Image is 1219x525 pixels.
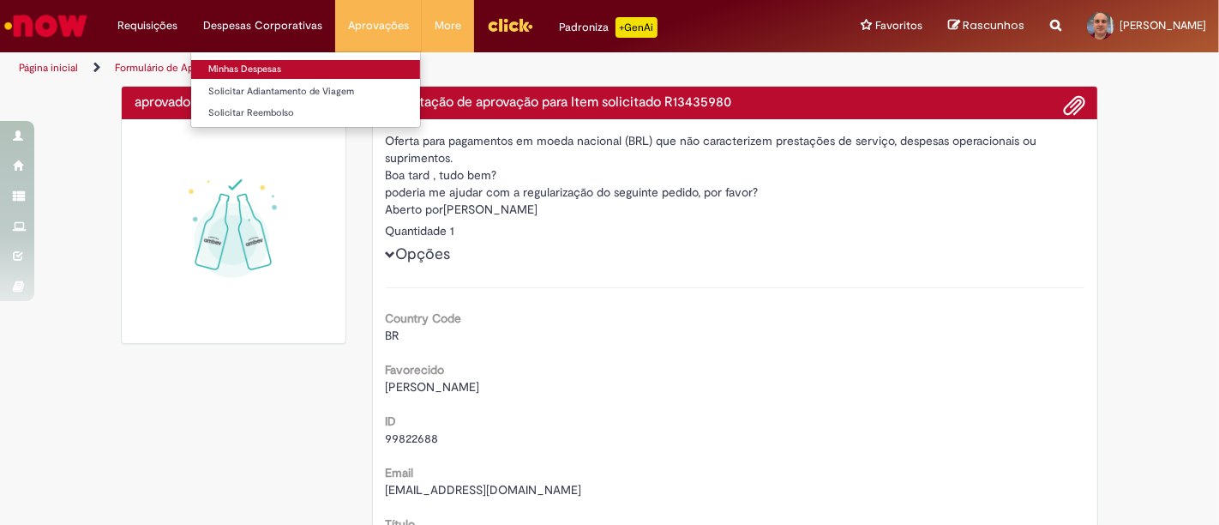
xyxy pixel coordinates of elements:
[191,60,420,79] a: Minhas Despesas
[875,17,922,34] span: Favoritos
[386,222,1085,239] div: Quantidade 1
[135,132,333,330] img: sucesso_1.gif
[616,17,658,38] p: +GenAi
[115,61,231,75] a: Formulário de Aprovação
[386,166,1085,184] div: Boa tard , tudo bem?
[386,328,399,343] span: BR
[386,201,444,218] label: Aberto por
[386,379,480,395] span: [PERSON_NAME]
[386,132,1085,166] div: Oferta para pagamentos em moeda nacional (BRL) que não caracterizem prestações de serviço, despes...
[135,95,333,111] h4: aprovado
[386,184,1085,201] div: poderia me ajudar com a regularização do seguinte pedido, por favor?
[19,61,78,75] a: Página inicial
[963,17,1024,33] span: Rascunhos
[386,201,1085,222] div: [PERSON_NAME]
[1120,18,1206,33] span: [PERSON_NAME]
[203,17,322,34] span: Despesas Corporativas
[190,51,421,128] ul: Despesas Corporativas
[386,311,462,326] b: Country Code
[13,52,800,84] ul: Trilhas de página
[559,17,658,38] div: Padroniza
[348,17,409,34] span: Aprovações
[948,18,1024,34] a: Rascunhos
[487,12,533,38] img: click_logo_yellow_360x200.png
[386,362,445,377] b: Favorecido
[386,413,397,429] b: ID
[386,482,582,498] span: [EMAIL_ADDRESS][DOMAIN_NAME]
[2,9,90,43] img: ServiceNow
[191,82,420,101] a: Solicitar Adiantamento de Viagem
[386,95,1085,111] h4: Solicitação de aprovação para Item solicitado R13435980
[191,104,420,123] a: Solicitar Reembolso
[117,17,177,34] span: Requisições
[386,465,414,480] b: Email
[435,17,461,34] span: More
[386,431,439,446] span: 99822688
